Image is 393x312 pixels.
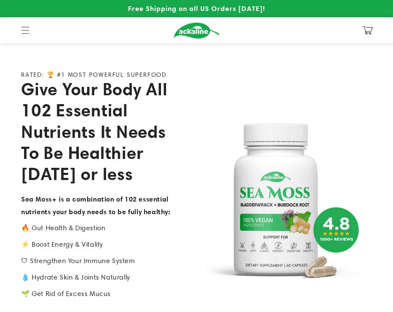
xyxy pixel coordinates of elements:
[21,222,184,234] p: 🔥 Gut Health & Digestion
[21,71,167,78] p: RATED: 🏆 #1 MOST POWERFUL SUPERFOOD
[21,255,184,267] p: 🛡 Strengthen Your Immune System
[16,21,35,40] summary: Menu
[21,78,184,185] h2: Give Your Body All 102 Essential Nutrients It Needs To Be Healthier [DATE] or less
[21,272,184,284] p: 💧 Hydrate Skin & Joints Naturally
[21,239,184,251] p: ⚡️ Boost Energy & Vitality
[173,22,220,39] img: Ackaline
[21,288,184,300] p: 🌱 Get Rid of Excess Mucus
[21,195,171,216] strong: Sea Moss+ is a combination of 102 essential nutrients your body needs to be fully healthy:
[128,4,265,13] span: Free Shipping on all US Orders [DATE]!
